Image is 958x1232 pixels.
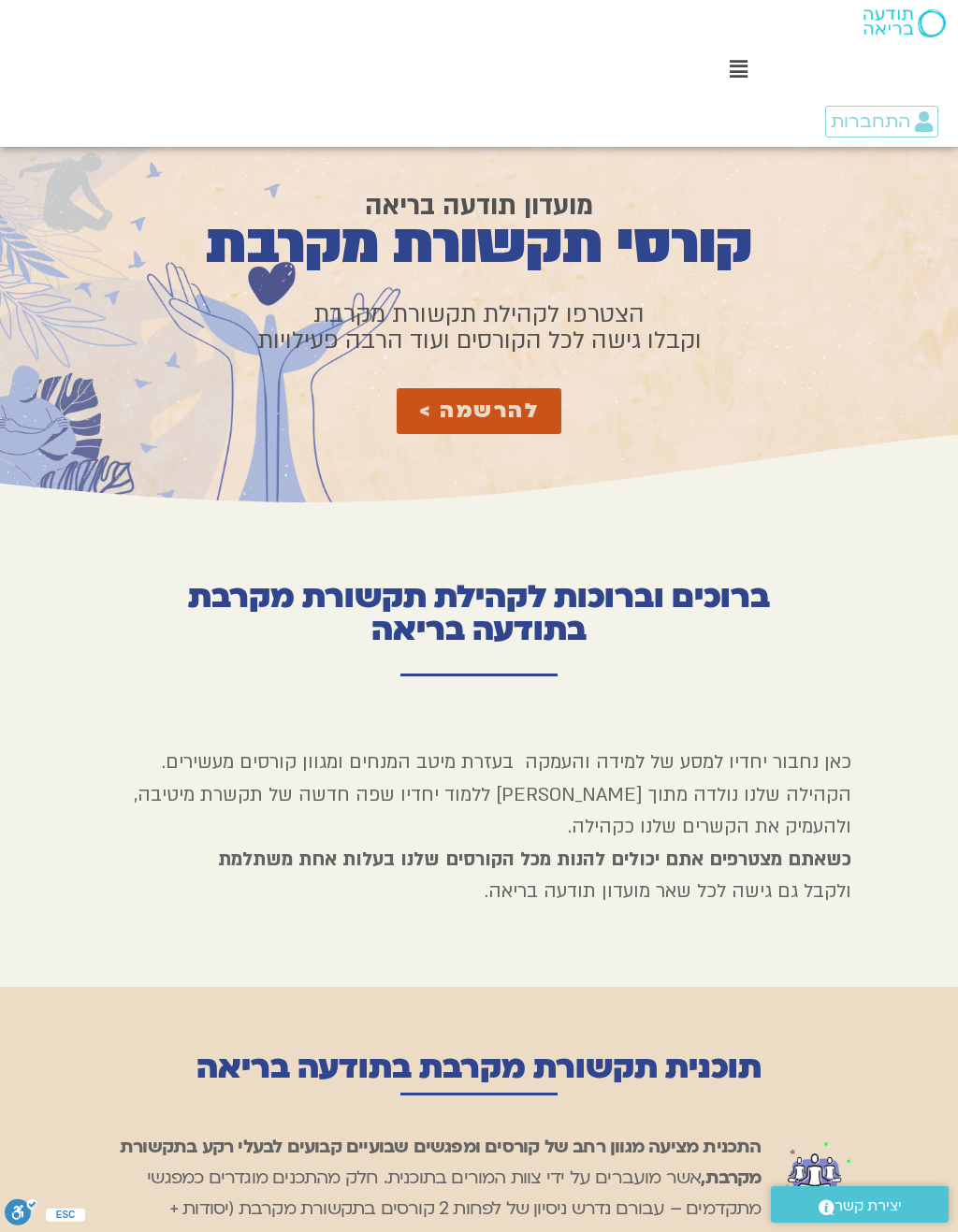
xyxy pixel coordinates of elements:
h2: ברוכים וברוכות לקהילת תקשורת מקרבת בתודעה בריאה [135,581,823,646]
span: להרשמה > [419,399,539,423]
b: התכנית מציעה מגוון רחב של קורסים ומפגשים שבועיים קבועים לבעלי רקע בתקשורת מקרבת, [120,1135,762,1190]
h1: קורסי תקשורת מקרבת [41,226,918,264]
h1: מועדון תודעה בריאה [41,194,918,219]
h3: תוכנית תקשורת מקרבת בתודעה בריאה [95,1051,863,1084]
a: להרשמה > [397,388,561,434]
a: יצירת קשר [771,1186,949,1223]
img: תודעה בריאה [864,9,946,37]
h1: הצטרפו לקהילת תקשורת מקרבת וקבלו גישה לכל הקורסים ועוד הרבה פעילויות [41,301,918,354]
p: כאן נחבור יחדיו למסע של למידה והעמקה בעזרת מיטב המנחים ומגוון קורסים מעשירים. הקהילה שלנו נולדה מ... [107,746,851,908]
a: התחברות [825,106,938,138]
strong: כשאתם מצטרפים אתם יכולים להנות מכל הקורסים שלנו בעלות אחת משתלמת [218,847,851,872]
span: התחברות [831,111,910,132]
span: יצירת קשר [835,1194,902,1219]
